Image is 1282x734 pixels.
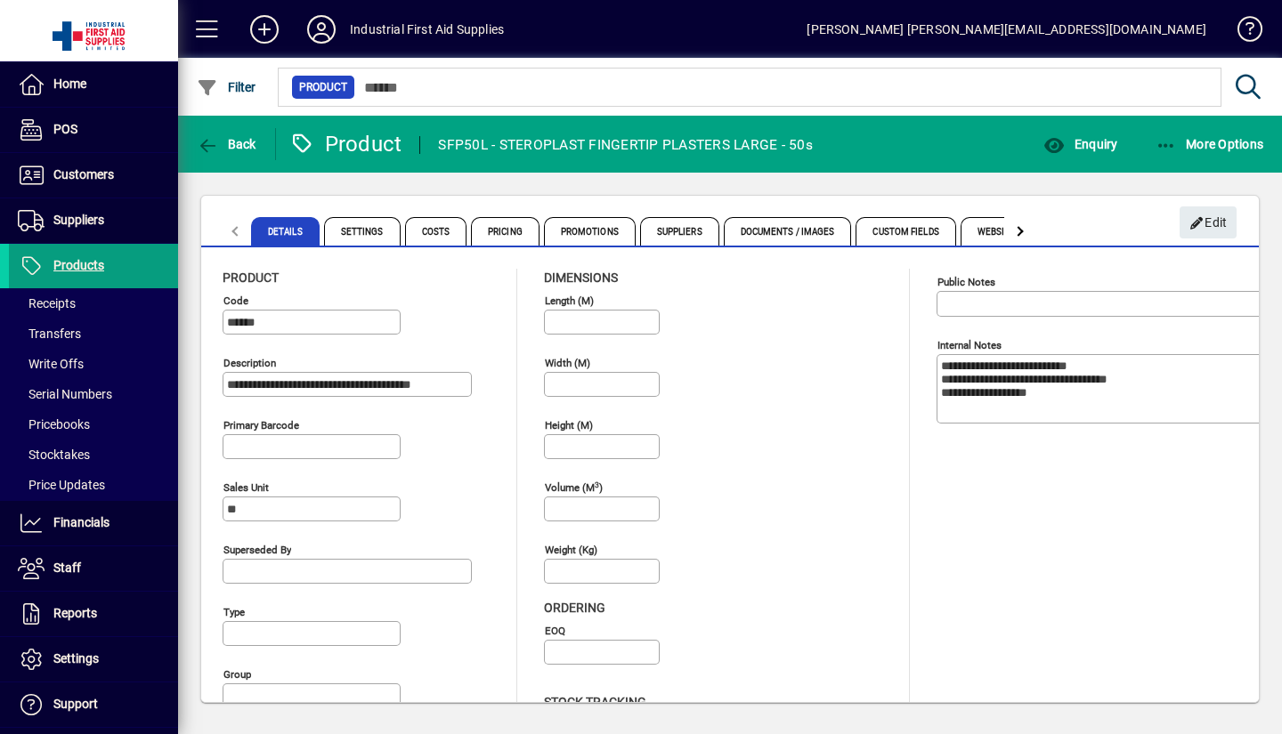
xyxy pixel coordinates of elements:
[223,668,251,681] mat-label: Group
[9,637,178,682] a: Settings
[18,327,81,341] span: Transfers
[223,294,248,307] mat-label: Code
[9,409,178,440] a: Pricebooks
[9,440,178,470] a: Stocktakes
[178,128,276,160] app-page-header-button: Back
[53,77,86,91] span: Home
[1189,208,1228,238] span: Edit
[324,217,401,246] span: Settings
[640,217,719,246] span: Suppliers
[223,544,291,556] mat-label: Superseded by
[18,417,90,432] span: Pricebooks
[545,294,594,307] mat-label: Length (m)
[724,217,852,246] span: Documents / Images
[1180,206,1237,238] button: Edit
[197,137,256,151] span: Back
[856,217,955,246] span: Custom Fields
[1156,137,1264,151] span: More Options
[471,217,540,246] span: Pricing
[595,480,599,488] sup: 3
[544,601,605,615] span: Ordering
[937,339,1002,351] mat-label: Internal Notes
[9,319,178,349] a: Transfers
[9,153,178,198] a: Customers
[545,481,603,494] mat-label: Volume (m )
[293,13,350,45] button: Profile
[807,15,1206,44] div: [PERSON_NAME] [PERSON_NAME][EMAIL_ADDRESS][DOMAIN_NAME]
[53,258,104,272] span: Products
[9,682,178,727] a: Support
[545,625,565,637] mat-label: EOQ
[18,296,76,311] span: Receipts
[53,606,97,620] span: Reports
[1151,128,1269,160] button: More Options
[9,546,178,591] a: Staff
[299,78,347,96] span: Product
[9,349,178,379] a: Write Offs
[53,697,98,711] span: Support
[223,606,245,618] mat-label: Type
[53,515,110,529] span: Financials
[9,108,178,152] a: POS
[223,481,269,494] mat-label: Sales unit
[9,501,178,545] a: Financials
[236,13,293,45] button: Add
[223,357,276,369] mat-label: Description
[544,695,646,709] span: Stock Tracking
[197,80,256,94] span: Filter
[223,270,279,285] span: Product
[1039,128,1122,160] button: Enquiry
[9,470,178,500] a: Price Updates
[405,217,467,246] span: Costs
[53,213,104,227] span: Suppliers
[9,62,178,107] a: Home
[192,71,261,103] button: Filter
[18,478,105,492] span: Price Updates
[18,357,84,371] span: Write Offs
[53,122,77,136] span: POS
[9,198,178,243] a: Suppliers
[9,379,178,409] a: Serial Numbers
[289,130,402,158] div: Product
[9,288,178,319] a: Receipts
[438,131,813,159] div: SFP50L - STEROPLAST FINGERTIP PLASTERS LARGE - 50s
[545,357,590,369] mat-label: Width (m)
[544,217,636,246] span: Promotions
[223,419,299,432] mat-label: Primary barcode
[251,217,320,246] span: Details
[350,15,504,44] div: Industrial First Aid Supplies
[1043,137,1117,151] span: Enquiry
[545,544,597,556] mat-label: Weight (Kg)
[18,448,90,462] span: Stocktakes
[961,217,1033,246] span: Website
[544,270,618,285] span: Dimensions
[1224,4,1260,61] a: Knowledge Base
[18,387,112,401] span: Serial Numbers
[192,128,261,160] button: Back
[545,419,593,432] mat-label: Height (m)
[53,561,81,575] span: Staff
[937,276,995,288] mat-label: Public Notes
[53,167,114,181] span: Customers
[53,651,99,665] span: Settings
[9,592,178,636] a: Reports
